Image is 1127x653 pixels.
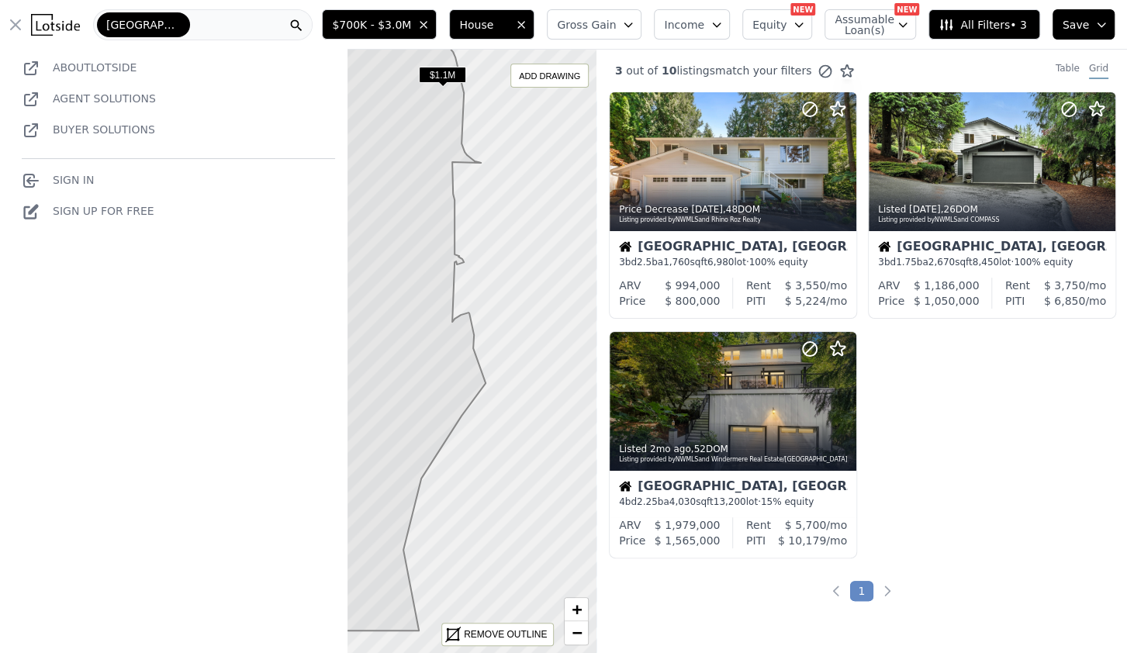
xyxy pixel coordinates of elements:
div: /mo [1025,293,1106,309]
span: $700K - $3.0M [332,17,411,33]
div: PITI [746,293,766,309]
span: match your filters [715,63,812,78]
div: 3 bd 2.5 ba sqft lot · 100% equity [619,256,847,268]
span: 3 [615,64,623,77]
span: $ 10,179 [778,534,826,547]
div: PITI [1005,293,1025,309]
div: /mo [771,517,847,533]
div: Rent [746,517,771,533]
a: Buyer Solutions [22,123,155,136]
time: 2025-08-22 01:45 [691,204,723,215]
div: [GEOGRAPHIC_DATA], [GEOGRAPHIC_DATA] [619,480,847,496]
div: REMOVE OUTLINE [464,627,547,641]
ul: Pagination [596,583,1127,599]
span: $ 1,979,000 [655,519,721,531]
span: All Filters • 3 [939,17,1026,33]
div: /mo [771,278,847,293]
div: Price [878,293,904,309]
span: 6,980 [707,257,734,268]
a: Listed [DATE],26DOMListing provided byNWMLSand COMPASSHouse[GEOGRAPHIC_DATA], [GEOGRAPHIC_DATA]3b... [868,92,1115,319]
a: Zoom in [565,598,588,621]
button: Equity [742,9,812,40]
span: 8,450 [973,257,999,268]
span: $ 994,000 [665,279,720,292]
span: $ 800,000 [665,295,720,307]
div: /mo [766,293,847,309]
button: Income [654,9,730,40]
div: Price [619,293,645,309]
div: ARV [619,278,641,293]
div: NEW [790,3,815,16]
div: Table [1056,62,1080,79]
img: House [619,240,631,253]
a: Zoom out [565,621,588,644]
a: Price Decrease [DATE],48DOMListing provided byNWMLSand Rhino Roz RealtyHouse[GEOGRAPHIC_DATA], [G... [609,92,856,319]
div: Listing provided by NWMLS and Windermere Real Estate/[GEOGRAPHIC_DATA] [619,455,849,465]
div: 4 bd 2.25 ba sqft lot · 15% equity [619,496,847,508]
div: /mo [1030,278,1106,293]
a: Sign Up for free [22,199,154,223]
span: $ 1,186,000 [914,279,980,292]
span: 2,670 [928,257,955,268]
div: Rent [746,278,771,293]
span: $ 5,224 [785,295,826,307]
span: 1,760 [663,257,690,268]
button: Save [1053,9,1115,40]
span: $ 3,750 [1044,279,1085,292]
div: Listed , 26 DOM [878,203,1108,216]
a: AboutLotside [53,61,137,74]
div: NEW [894,3,919,16]
span: Income [664,17,704,33]
div: /mo [766,533,847,548]
time: 2025-07-11 22:47 [650,444,691,454]
div: ADD DRAWING [511,64,588,87]
span: 10 [658,64,676,77]
a: Listed 2mo ago,52DOMListing provided byNWMLSand Windermere Real Estate/[GEOGRAPHIC_DATA]House[GEO... [609,331,856,558]
div: Listing provided by NWMLS and Rhino Roz Realty [619,216,849,225]
button: $700K - $3.0M [322,9,437,40]
div: PITI [746,533,766,548]
button: Gross Gain [547,9,641,40]
span: House [459,17,509,33]
button: House [449,9,534,40]
span: $ 5,700 [785,519,826,531]
button: Assumable Loan(s) [825,9,916,40]
span: $ 3,550 [785,279,826,292]
span: 13,200 [714,496,746,507]
div: [GEOGRAPHIC_DATA], [GEOGRAPHIC_DATA] [878,240,1106,256]
span: $ 6,850 [1044,295,1085,307]
div: Listing provided by NWMLS and COMPASS [878,216,1108,225]
a: Sign In [22,174,94,186]
span: $1.1M [419,67,466,83]
div: out of listings [596,63,855,79]
a: Next page [880,583,895,599]
span: Save [1063,17,1089,33]
div: ARV [619,517,641,533]
time: 2025-08-07 15:38 [909,204,941,215]
span: − [572,623,582,642]
div: ARV [878,278,900,293]
div: $1.1M [419,67,466,89]
span: Equity [752,17,786,33]
a: Agent Solutions [53,92,156,105]
button: All Filters• 3 [928,9,1039,40]
div: Listed , 52 DOM [619,443,849,455]
span: $ 1,565,000 [655,534,721,547]
span: Gross Gain [557,17,616,33]
div: Rent [1005,278,1030,293]
div: Price Decrease , 48 DOM [619,203,849,216]
div: 3 bd 1.75 ba sqft lot · 100% equity [878,256,1106,268]
div: [GEOGRAPHIC_DATA], [GEOGRAPHIC_DATA] [619,240,847,256]
span: $ 1,050,000 [914,295,980,307]
a: Previous page [828,583,844,599]
span: [GEOGRAPHIC_DATA] [106,17,181,33]
span: + [572,599,582,619]
img: House [619,480,631,492]
span: Assumable Loan(s) [835,14,884,36]
img: House [878,240,890,253]
img: Lotside [31,14,80,36]
span: 4,030 [669,496,696,507]
div: Grid [1089,62,1108,79]
a: Page 1 is your current page [850,581,874,601]
div: Price [619,533,645,548]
